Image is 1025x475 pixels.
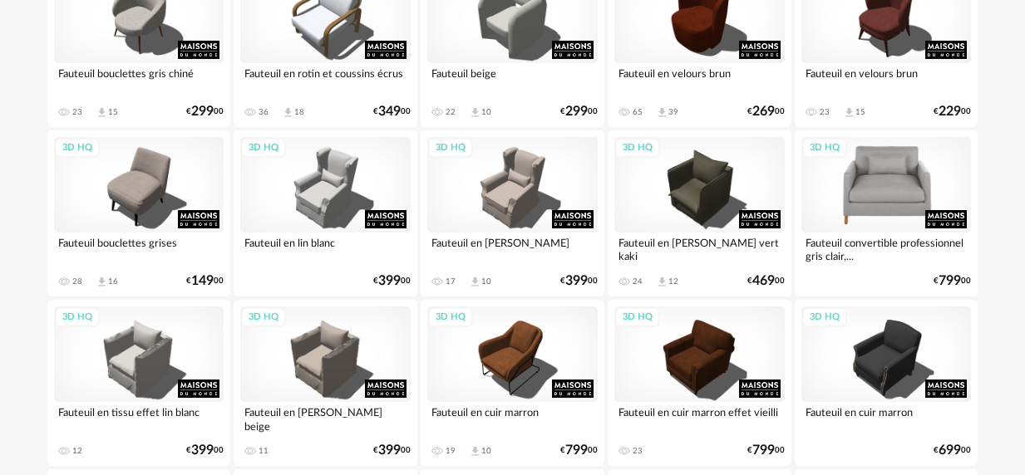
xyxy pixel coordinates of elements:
div: € 00 [186,445,224,456]
a: 3D HQ Fauteuil en [PERSON_NAME] beige 11 €39900 [234,300,417,466]
div: 65 [633,107,643,117]
span: 699 [939,445,961,456]
div: 3D HQ [802,138,847,159]
div: Fauteuil beige [427,63,598,96]
div: € 00 [186,276,224,286]
div: 23 [820,107,830,117]
div: € 00 [934,106,971,117]
span: 799 [939,276,961,286]
div: Fauteuil en lin blanc [240,233,411,266]
a: 3D HQ Fauteuil en [PERSON_NAME] 17 Download icon 10 €39900 [421,130,604,296]
div: Fauteuil en cuir marron effet vieilli [614,402,785,435]
div: 3D HQ [615,138,660,159]
span: Download icon [469,106,481,119]
div: 15 [855,107,865,117]
a: 3D HQ Fauteuil en lin blanc €39900 [234,130,417,296]
div: 16 [108,277,118,286]
div: € 00 [934,445,971,456]
div: 11 [259,446,269,456]
div: 12 [72,446,82,456]
span: Download icon [656,276,668,288]
div: € 00 [560,445,598,456]
div: 22 [446,107,456,117]
div: Fauteuil en [PERSON_NAME] beige [240,402,411,435]
span: Download icon [96,276,108,288]
a: 3D HQ Fauteuil en cuir marron 19 Download icon 10 €79900 [421,300,604,466]
div: 12 [668,277,678,286]
span: 399 [191,445,214,456]
div: 10 [481,277,491,286]
span: Download icon [469,276,481,288]
div: 36 [259,107,269,117]
div: 18 [294,107,304,117]
a: 3D HQ Fauteuil bouclettes grises 28 Download icon 16 €14900 [47,130,231,296]
span: Download icon [469,445,481,458]
div: Fauteuil en cuir marron [801,402,972,435]
span: 399 [378,445,401,456]
div: € 00 [747,445,785,456]
a: 3D HQ Fauteuil en cuir marron €69900 [795,300,978,466]
div: 24 [633,277,643,286]
div: € 00 [373,106,411,117]
div: € 00 [560,276,598,286]
span: 469 [752,276,775,286]
div: 3D HQ [55,138,100,159]
div: € 00 [747,106,785,117]
a: 3D HQ Fauteuil en [PERSON_NAME] vert kaki 24 Download icon 12 €46900 [608,130,791,296]
span: 799 [565,445,588,456]
div: Fauteuil convertible professionnel gris clair,... [801,233,972,266]
div: € 00 [560,106,598,117]
div: Fauteuil en [PERSON_NAME] [427,233,598,266]
span: 269 [752,106,775,117]
div: Fauteuil bouclettes grises [54,233,224,266]
span: Download icon [96,106,108,119]
div: Fauteuil en tissu effet lin blanc [54,402,224,435]
div: 3D HQ [241,138,286,159]
div: Fauteuil en [PERSON_NAME] vert kaki [614,233,785,266]
div: Fauteuil en velours brun [614,63,785,96]
span: 399 [565,276,588,286]
div: Fauteuil bouclettes gris chiné [54,63,224,96]
span: Download icon [282,106,294,119]
div: 3D HQ [615,307,660,328]
div: 10 [481,446,491,456]
div: 17 [446,277,456,286]
div: € 00 [373,276,411,286]
span: Download icon [843,106,855,119]
span: 299 [565,106,588,117]
div: Fauteuil en rotin et coussins écrus [240,63,411,96]
div: € 00 [747,276,785,286]
span: Download icon [656,106,668,119]
a: 3D HQ Fauteuil en tissu effet lin blanc 12 €39900 [47,300,231,466]
span: 349 [378,106,401,117]
div: € 00 [934,276,971,286]
div: 3D HQ [55,307,100,328]
span: 799 [752,445,775,456]
div: 15 [108,107,118,117]
a: 3D HQ Fauteuil convertible professionnel gris clair,... €79900 [795,130,978,296]
div: Fauteuil en cuir marron [427,402,598,435]
div: 10 [481,107,491,117]
div: 19 [446,446,456,456]
div: Fauteuil en velours brun [801,63,972,96]
div: 3D HQ [428,138,473,159]
div: 3D HQ [802,307,847,328]
a: 3D HQ Fauteuil en cuir marron effet vieilli 23 €79900 [608,300,791,466]
div: 3D HQ [428,307,473,328]
div: 28 [72,277,82,286]
div: 23 [633,446,643,456]
span: 149 [191,276,214,286]
div: 3D HQ [241,307,286,328]
div: € 00 [186,106,224,117]
span: 299 [191,106,214,117]
div: 23 [72,107,82,117]
span: 399 [378,276,401,286]
div: 39 [668,107,678,117]
span: 229 [939,106,961,117]
div: € 00 [373,445,411,456]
